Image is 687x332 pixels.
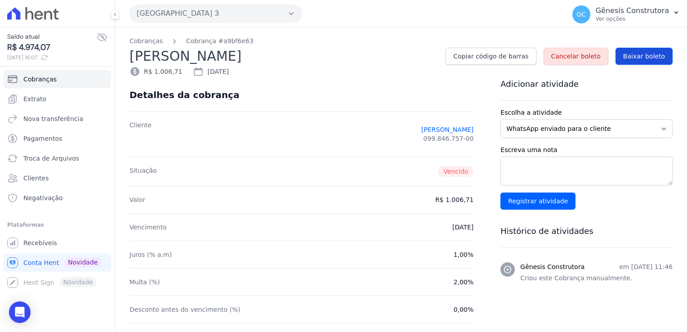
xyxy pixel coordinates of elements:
a: Copiar código de barras [446,48,536,65]
span: [DATE] 16:07 [7,54,97,62]
a: Cobranças [4,70,111,88]
span: Extrato [23,94,46,103]
span: Cancelar boleto [551,52,601,61]
dt: Vencimento [129,223,167,232]
a: Cobranças [129,36,163,46]
span: Conta Hent [23,258,59,267]
dd: 2,00% [454,278,473,287]
nav: Breadcrumb [129,36,673,46]
dd: R$ 1.006,71 [435,195,473,204]
a: Troca de Arquivos [4,149,111,167]
a: Negativação [4,189,111,207]
a: Pagamentos [4,130,111,148]
span: Vencido [438,166,473,177]
a: Recebíveis [4,234,111,252]
p: Gênesis Construtora [596,6,669,15]
span: Negativação [23,193,63,202]
span: Clientes [23,174,49,183]
div: Detalhes da cobrança [129,90,239,100]
p: Ver opções [596,15,669,22]
span: Recebíveis [23,238,57,247]
label: Escolha a atividade [500,108,673,117]
dt: Situação [129,166,157,177]
p: em [DATE] 11:46 [619,262,673,272]
dt: Juros (% a.m) [129,250,172,259]
div: Plataformas [7,220,107,230]
dd: 0,00% [454,305,473,314]
p: Criou este Cobrança manualmente. [520,274,673,283]
label: Escreva uma nota [500,145,673,155]
dt: Multa (%) [129,278,160,287]
span: Baixar boleto [623,52,665,61]
span: Nova transferência [23,114,83,123]
h3: Gênesis Construtora [520,262,584,272]
button: GC Gênesis Construtora Ver opções [565,2,687,27]
a: Clientes [4,169,111,187]
a: Cobrança #a9bf6e63 [186,36,254,46]
a: Extrato [4,90,111,108]
a: Nova transferência [4,110,111,128]
nav: Sidebar [7,70,107,292]
h3: Histórico de atividades [500,226,673,237]
input: Registrar atividade [500,193,575,210]
div: [DATE] [193,66,228,77]
div: Open Intercom Messenger [9,301,31,323]
span: Cobranças [23,75,57,84]
a: Conta Hent Novidade [4,254,111,272]
span: 099.846.757-00 [423,134,473,143]
span: GC [576,11,586,18]
dd: 1,00% [454,250,473,259]
span: Copiar código de barras [453,52,528,61]
button: [GEOGRAPHIC_DATA] 3 [129,4,302,22]
a: Cancelar boleto [544,48,608,65]
a: Baixar boleto [616,48,673,65]
span: Pagamentos [23,134,62,143]
span: R$ 4.974,07 [7,41,97,54]
span: Novidade [64,257,101,267]
div: R$ 1.006,71 [129,66,182,77]
dt: Valor [129,195,145,204]
dt: Cliente [129,121,152,148]
span: Troca de Arquivos [23,154,79,163]
a: [PERSON_NAME] [421,125,473,134]
dt: Desconto antes do vencimento (%) [129,305,241,314]
h3: Adicionar atividade [500,79,673,90]
h2: [PERSON_NAME] [129,46,438,66]
span: Saldo atual [7,32,97,41]
dd: [DATE] [452,223,473,232]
